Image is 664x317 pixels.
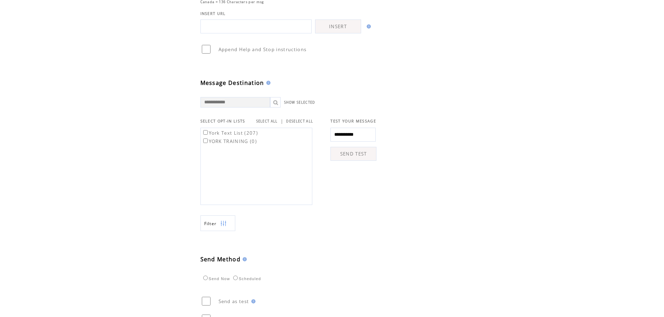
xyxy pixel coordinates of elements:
[231,277,261,281] label: Scheduled
[256,119,278,124] a: SELECT ALL
[202,138,257,144] label: YORK TRAINING (0)
[281,118,283,124] span: |
[249,299,255,303] img: help.gif
[200,11,226,16] span: INSERT URL
[203,276,208,280] input: Send Now
[315,19,361,33] a: INSERT
[264,81,270,85] img: help.gif
[201,277,230,281] label: Send Now
[233,276,238,280] input: Scheduled
[203,138,208,143] input: YORK TRAINING (0)
[220,216,227,231] img: filters.png
[202,130,258,136] label: York Text List (207)
[219,298,249,304] span: Send as test
[200,79,264,87] span: Message Destination
[241,257,247,261] img: help.gif
[200,255,241,263] span: Send Method
[219,46,307,53] span: Append Help and Stop instructions
[330,147,376,161] a: SEND TEST
[284,100,315,105] a: SHOW SELECTED
[365,24,371,29] img: help.gif
[203,130,208,135] input: York Text List (207)
[286,119,313,124] a: DESELECT ALL
[200,119,245,124] span: SELECT OPT-IN LISTS
[200,215,235,231] a: Filter
[204,221,217,227] span: Show filters
[330,119,376,124] span: TEST YOUR MESSAGE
